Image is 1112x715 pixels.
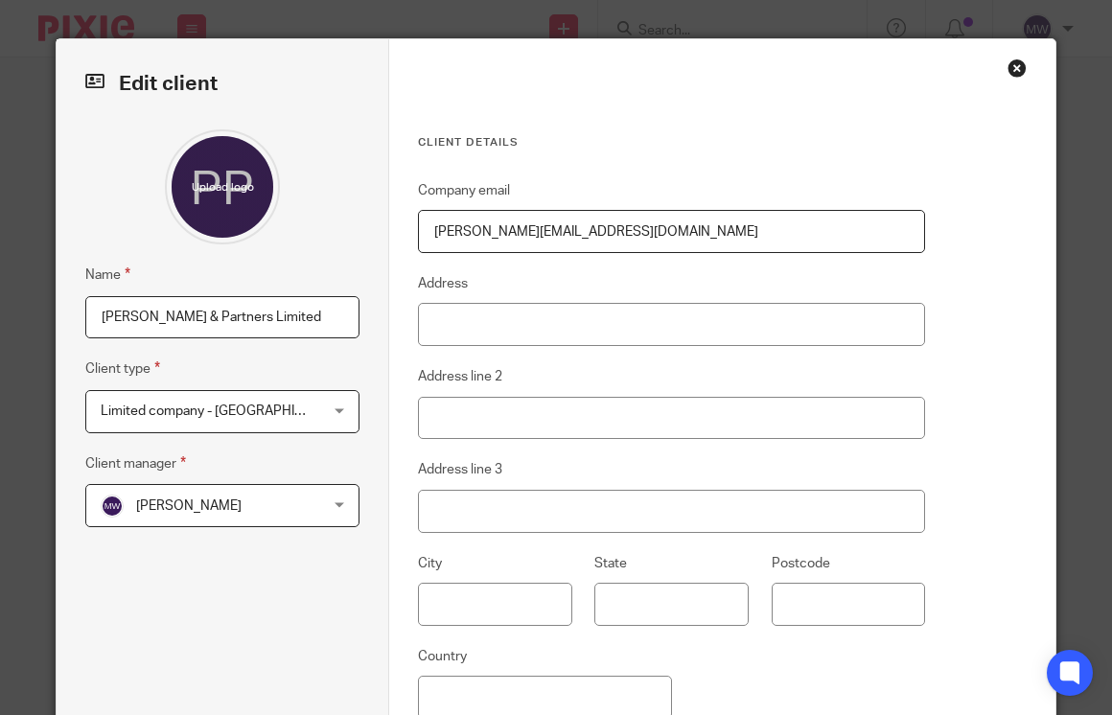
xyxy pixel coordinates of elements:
[418,367,502,386] label: Address line 2
[418,274,468,293] label: Address
[594,554,627,573] label: State
[772,554,830,573] label: Postcode
[85,357,160,380] label: Client type
[418,460,502,479] label: Address line 3
[85,68,359,101] h2: Edit client
[85,452,186,474] label: Client manager
[418,181,510,200] label: Company email
[418,135,925,150] h3: Client details
[1008,58,1027,78] div: Close this dialog window
[85,264,130,286] label: Name
[418,554,442,573] label: City
[418,647,467,666] label: Country
[101,495,124,518] img: svg%3E
[136,499,242,513] span: [PERSON_NAME]
[101,404,347,418] span: Limited company - [GEOGRAPHIC_DATA]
